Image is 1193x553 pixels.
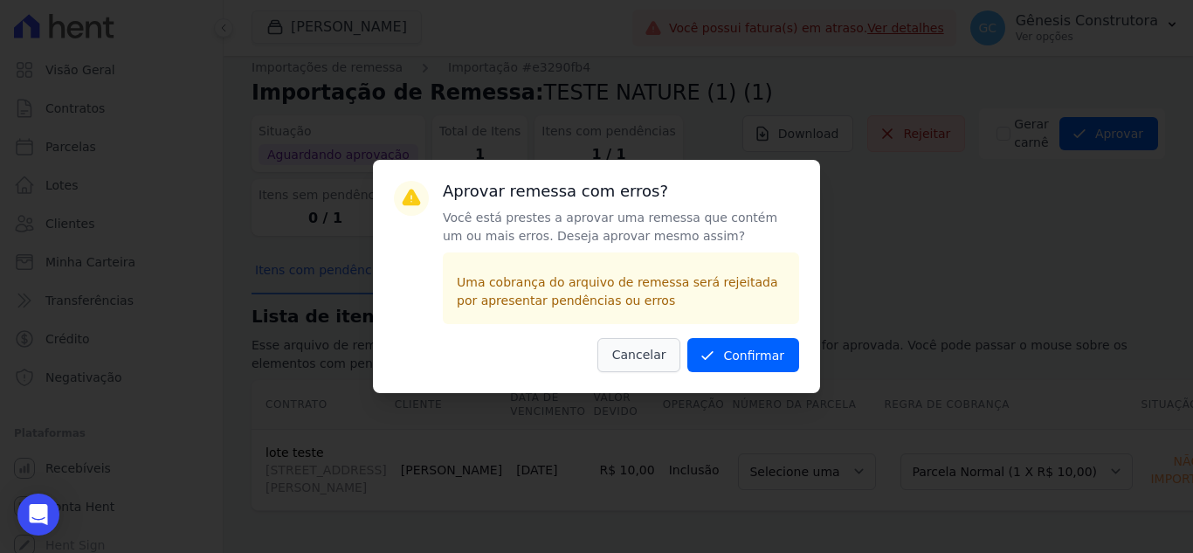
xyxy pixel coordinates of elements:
p: Uma cobrança do arquivo de remessa será rejeitada por apresentar pendências ou erros [457,273,785,310]
h3: Aprovar remessa com erros? [443,181,799,202]
div: Open Intercom Messenger [17,494,59,536]
button: Confirmar [687,338,799,372]
button: Cancelar [597,338,681,372]
p: Você está prestes a aprovar uma remessa que contém um ou mais erros. Deseja aprovar mesmo assim? [443,209,799,245]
